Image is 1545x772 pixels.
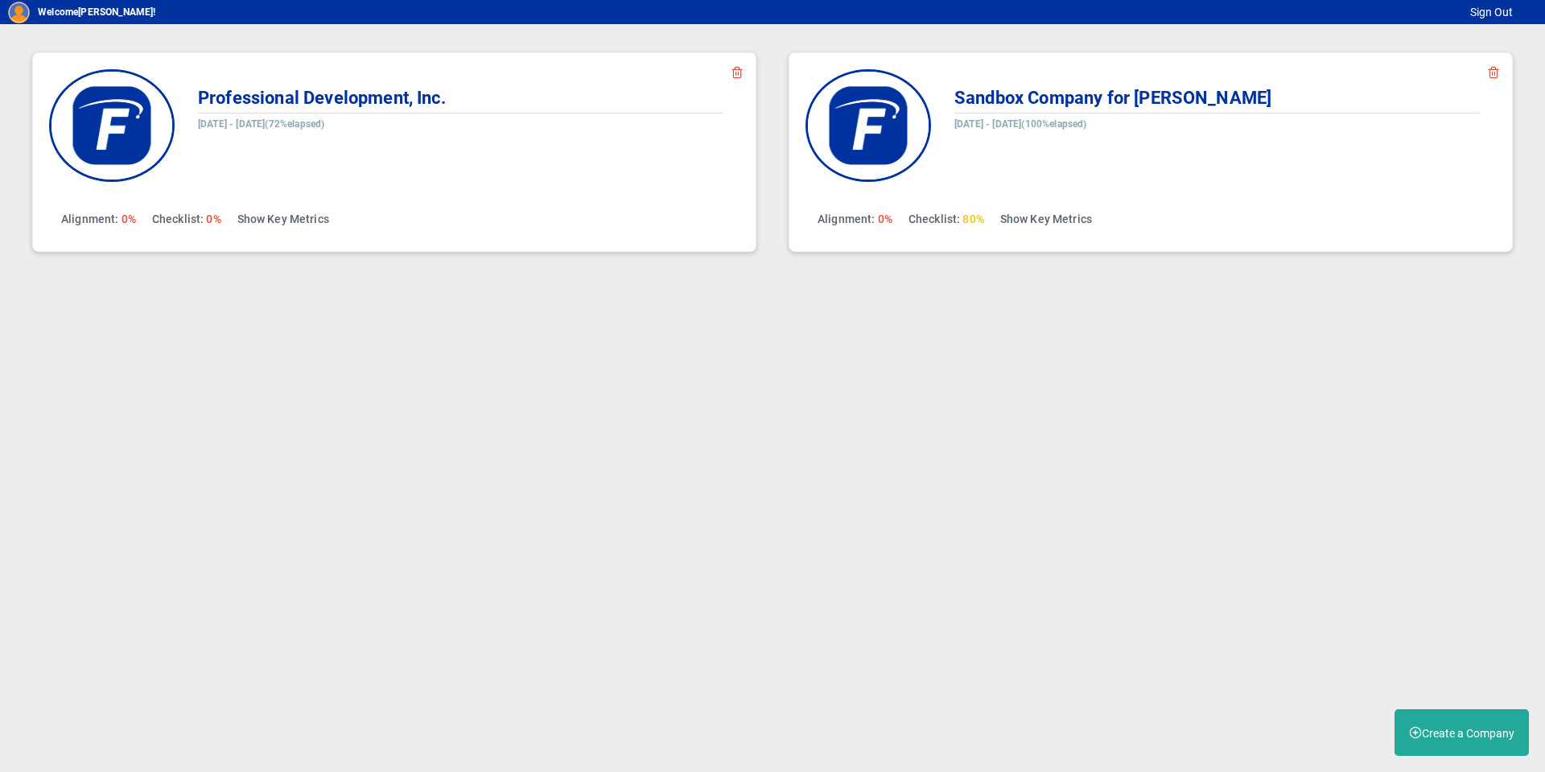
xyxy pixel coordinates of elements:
[954,88,1271,108] span: Sandbox Company for [PERSON_NAME]
[269,118,287,130] span: 72%
[1021,118,1024,130] span: (
[1395,709,1529,756] button: Create a Company
[1049,118,1086,130] span: elapsed)
[878,213,892,225] span: 0%
[61,213,118,225] span: Alignment:
[992,118,1021,130] span: [DATE]
[122,213,136,225] span: 0%
[78,6,153,18] span: [PERSON_NAME]
[237,213,329,225] a: Show Key Metrics
[908,213,960,225] span: Checklist:
[954,118,983,130] span: [DATE]
[206,213,220,225] span: 0%
[805,69,931,182] img: 27597.Company.photo
[962,213,983,225] span: 80%
[1025,118,1050,130] span: 100%
[229,118,233,130] span: -
[986,118,990,130] span: -
[818,213,875,225] span: Alignment:
[152,213,204,225] span: Checklist:
[236,118,265,130] span: [DATE]
[198,118,227,130] span: [DATE]
[287,118,324,130] span: elapsed)
[1000,213,1092,225] a: Show Key Metrics
[38,6,155,18] h5: Welcome !
[265,118,268,130] span: (
[198,88,446,108] span: Professional Development, Inc.
[8,2,30,23] img: 152253.Person.photo
[49,69,175,182] img: 27596.Company.photo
